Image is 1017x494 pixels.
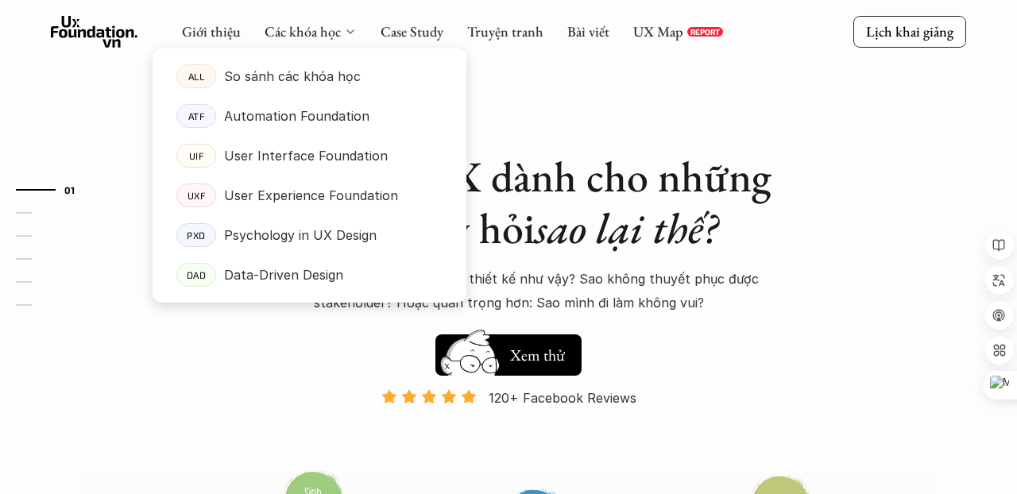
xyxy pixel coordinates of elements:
p: REPORT [690,27,720,37]
a: DADData-Driven Design [153,255,466,295]
p: ATF [188,110,205,122]
a: Truyện tranh [467,22,543,41]
a: ALLSo sánh các khóa học [153,56,466,96]
p: Automation Foundation [224,104,369,128]
strong: 01 [64,183,75,195]
p: UIF [189,150,204,161]
p: Lịch khai giảng [866,22,953,41]
a: UXFUser Experience Foundation [153,176,466,215]
a: UIFUser Interface Foundation [153,136,466,176]
p: Sao lại làm tính năng này? Sao lại thiết kế như vậy? Sao không thuyết phục được stakeholder? Hoặc... [230,267,787,315]
p: User Experience Foundation [224,183,398,207]
a: Xem thử [435,326,582,376]
a: Lịch khai giảng [853,16,966,47]
p: So sánh các khóa học [224,64,361,88]
a: Case Study [381,22,443,41]
p: PXD [187,230,206,241]
p: 120+ Facebook Reviews [489,386,636,410]
p: Data-Driven Design [224,263,343,287]
p: DAD [187,269,207,280]
p: ALL [188,71,205,82]
a: ATFAutomation Foundation [153,96,466,136]
a: 01 [16,180,91,199]
a: 120+ Facebook Reviews [367,388,650,469]
p: Psychology in UX Design [224,223,377,247]
em: sao lại thế? [535,200,717,256]
p: User Interface Foundation [224,144,388,168]
h1: Khóa học UX dành cho những người hay hỏi [230,151,787,254]
a: REPORT [687,27,723,37]
a: Giới thiệu [182,22,241,41]
a: Bài viết [567,22,609,41]
p: UXF [188,190,206,201]
a: Các khóa học [265,22,341,41]
h5: Xem thử [510,344,565,366]
a: UX Map [633,22,683,41]
a: PXDPsychology in UX Design [153,215,466,255]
